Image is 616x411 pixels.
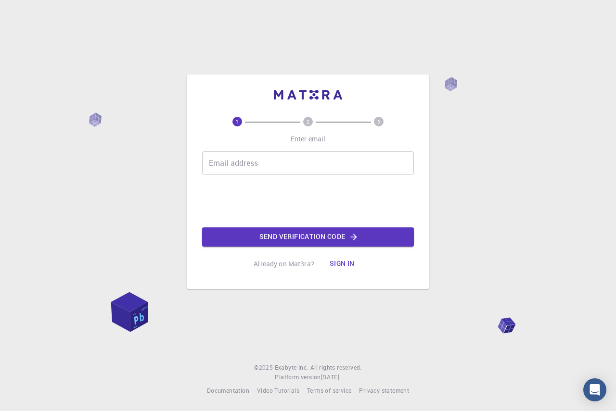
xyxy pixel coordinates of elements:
text: 1 [236,118,239,125]
p: Already on Mat3ra? [254,259,314,269]
span: Privacy statement [359,386,409,394]
span: Exabyte Inc. [275,363,308,371]
p: Enter email [291,134,326,144]
span: Platform version [275,373,321,382]
a: [DATE]. [321,373,341,382]
text: 3 [377,118,380,125]
span: Documentation [207,386,249,394]
span: [DATE] . [321,373,341,381]
a: Video Tutorials [257,386,299,396]
div: Open Intercom Messenger [583,378,606,401]
a: Documentation [207,386,249,396]
a: Exabyte Inc. [275,363,308,373]
a: Terms of service [307,386,351,396]
button: Send verification code [202,227,414,247]
button: Sign in [322,254,362,274]
text: 2 [307,118,309,125]
span: Terms of service [307,386,351,394]
span: Video Tutorials [257,386,299,394]
iframe: reCAPTCHA [235,182,381,220]
span: All rights reserved. [310,363,362,373]
span: © 2025 [254,363,274,373]
a: Privacy statement [359,386,409,396]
